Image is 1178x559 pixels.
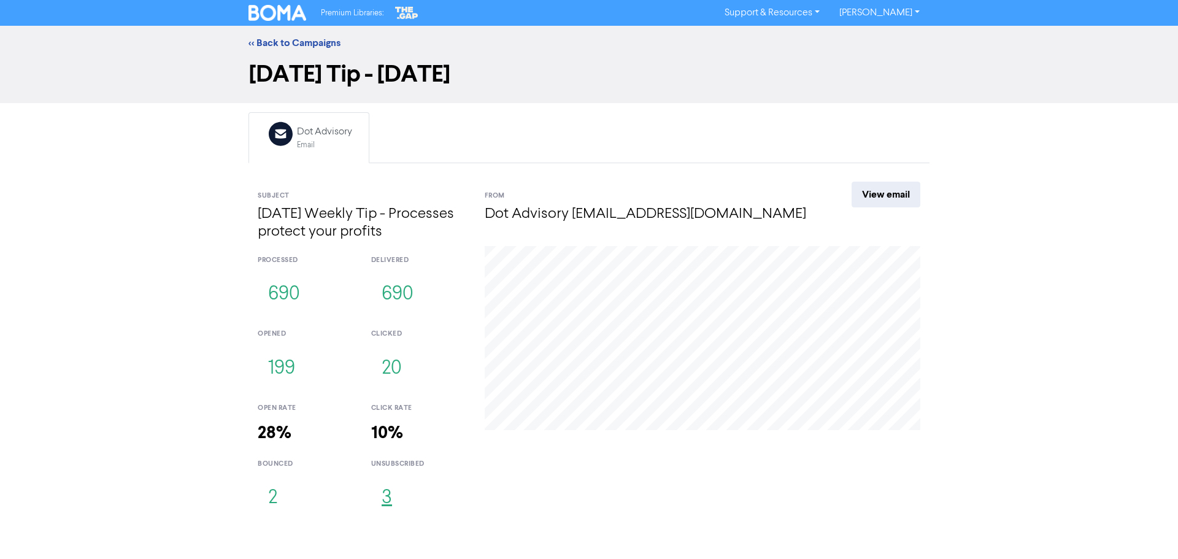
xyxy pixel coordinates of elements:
div: opened [258,329,353,339]
div: Email [297,139,352,151]
div: click rate [371,403,466,414]
div: clicked [371,329,466,339]
img: BOMA Logo [248,5,306,21]
a: [PERSON_NAME] [830,3,930,23]
button: 2 [258,478,288,519]
div: processed [258,255,353,266]
button: 690 [371,274,424,315]
div: Dot Advisory [297,125,352,139]
div: open rate [258,403,353,414]
a: View email [852,182,920,207]
button: 20 [371,349,412,389]
button: 199 [258,349,306,389]
button: 690 [258,274,310,315]
strong: 28% [258,422,291,444]
div: unsubscribed [371,459,466,469]
button: 3 [371,478,402,519]
iframe: Chat Widget [1117,500,1178,559]
h4: Dot Advisory [EMAIL_ADDRESS][DOMAIN_NAME] [485,206,807,223]
div: Subject [258,191,466,201]
span: Premium Libraries: [321,9,383,17]
div: From [485,191,807,201]
a: << Back to Campaigns [248,37,341,49]
h4: [DATE] Weekly Tip - Processes protect your profits [258,206,466,241]
div: bounced [258,459,353,469]
a: Support & Resources [715,3,830,23]
h1: [DATE] Tip - [DATE] [248,60,930,88]
strong: 10% [371,422,403,444]
div: delivered [371,255,466,266]
img: The Gap [393,5,420,21]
